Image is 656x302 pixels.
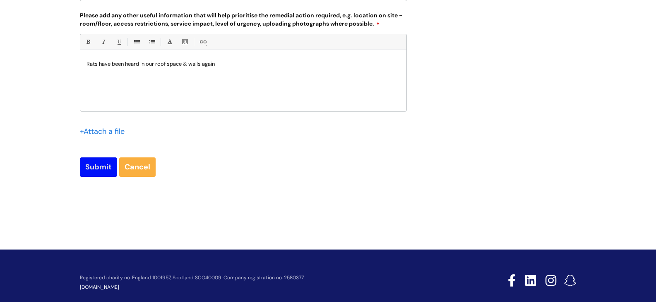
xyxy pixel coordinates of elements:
[147,37,157,47] a: 1. Ordered List (Ctrl-Shift-8)
[87,60,400,68] p: Rats have been heard in our roof space & walls again
[98,37,108,47] a: Italic (Ctrl-I)
[113,37,124,47] a: Underline(Ctrl-U)
[80,10,407,27] label: Please add any other useful information that will help prioritise the remedial action required, e...
[119,157,156,176] a: Cancel
[131,37,142,47] a: • Unordered List (Ctrl-Shift-7)
[80,284,119,290] a: [DOMAIN_NAME]
[80,157,117,176] input: Submit
[164,37,175,47] a: Font Color
[80,275,449,281] p: Registered charity no. England 1001957, Scotland SCO40009. Company registration no. 2580377
[180,37,190,47] a: Back Color
[197,37,208,47] a: Link
[80,125,130,138] div: Attach a file
[83,37,93,47] a: Bold (Ctrl-B)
